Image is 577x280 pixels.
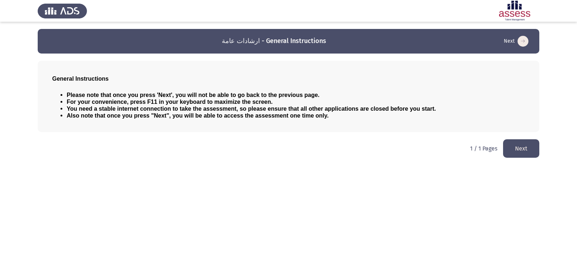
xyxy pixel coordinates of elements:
span: Please note that once you press 'Next', you will not be able to go back to the previous page. [67,92,320,98]
p: 1 / 1 Pages [470,145,497,152]
button: load next page [503,139,539,158]
span: For your convenience, press F11 in your keyboard to maximize the screen. [67,99,273,105]
h3: ارشادات عامة - General Instructions [222,37,326,46]
button: load next page [502,35,531,47]
img: Assess Talent Management logo [38,1,87,21]
span: General Instructions [52,76,109,82]
span: Also note that once you press "Next", you will be able to access the assessment one time only. [67,113,329,119]
span: You need a stable internet connection to take the assessment, so please ensure that all other app... [67,106,436,112]
img: Assessment logo of ASSESS Employability - EBI [490,1,539,21]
